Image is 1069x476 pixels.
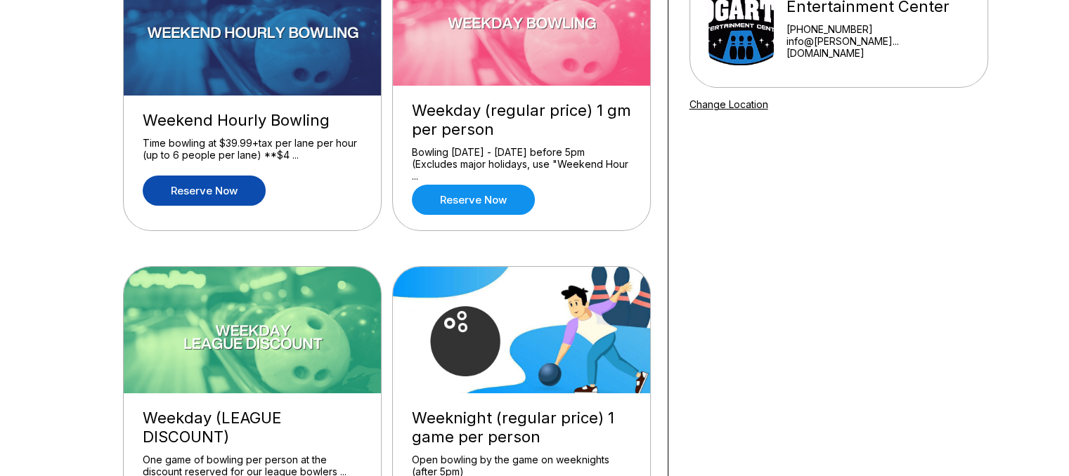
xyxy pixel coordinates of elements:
[124,267,382,393] img: Weekday (LEAGUE DISCOUNT)
[786,23,969,35] div: [PHONE_NUMBER]
[412,409,631,447] div: Weeknight (regular price) 1 game per person
[786,35,969,59] a: info@[PERSON_NAME]...[DOMAIN_NAME]
[689,98,768,110] a: Change Location
[393,267,652,393] img: Weeknight (regular price) 1 game per person
[143,176,266,206] a: Reserve now
[143,137,362,161] div: Time bowling at $39.99+tax per lane per hour (up to 6 people per lane) **$4 ...
[412,146,631,171] div: Bowling [DATE] - [DATE] before 5pm (Excludes major holidays, use "Weekend Hour ...
[412,101,631,139] div: Weekday (regular price) 1 gm per person
[143,409,362,447] div: Weekday (LEAGUE DISCOUNT)
[412,185,535,215] a: Reserve now
[143,111,362,130] div: Weekend Hourly Bowling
